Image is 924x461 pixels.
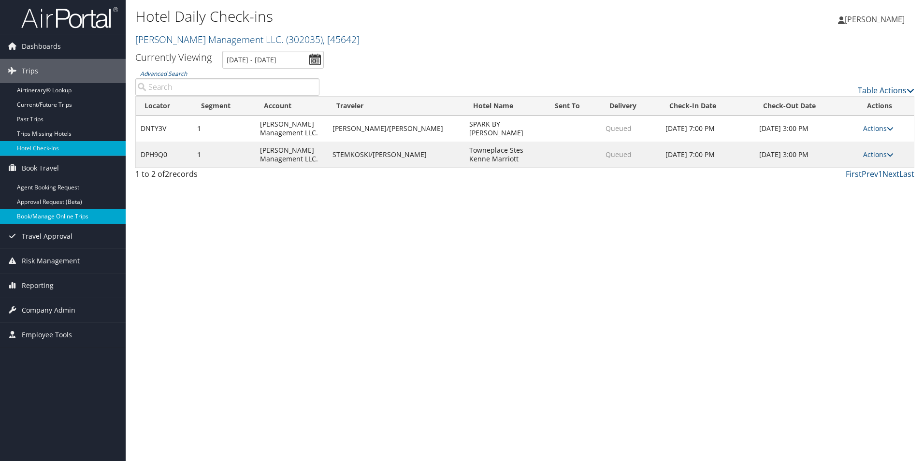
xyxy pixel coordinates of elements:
[286,33,323,46] span: ( 302035 )
[21,6,118,29] img: airportal-logo.png
[22,224,72,248] span: Travel Approval
[136,115,192,142] td: DNTY3V
[464,97,546,115] th: Hotel Name: activate to sort column ascending
[22,59,38,83] span: Trips
[192,115,255,142] td: 1
[601,97,661,115] th: Delivery: activate to sort column ascending
[22,298,75,322] span: Company Admin
[661,142,754,168] td: [DATE] 7:00 PM
[135,51,212,64] h3: Currently Viewing
[136,142,192,168] td: DPH9Q0
[323,33,360,46] span: , [ 45642 ]
[863,124,894,133] a: Actions
[858,97,914,115] th: Actions
[135,33,360,46] a: [PERSON_NAME] Management LLC.
[255,97,328,115] th: Account: activate to sort column ascending
[22,34,61,58] span: Dashboards
[845,14,905,25] span: [PERSON_NAME]
[754,142,859,168] td: [DATE] 3:00 PM
[838,5,914,34] a: [PERSON_NAME]
[862,169,878,179] a: Prev
[858,85,914,96] a: Table Actions
[135,78,319,96] input: Advanced Search
[328,142,464,168] td: STEMKOSKI/[PERSON_NAME]
[606,150,632,159] span: Queued
[328,97,464,115] th: Traveler: activate to sort column ascending
[661,97,754,115] th: Check-In Date: activate to sort column ascending
[192,97,255,115] th: Segment: activate to sort column ascending
[863,150,894,159] a: Actions
[882,169,899,179] a: Next
[22,156,59,180] span: Book Travel
[22,323,72,347] span: Employee Tools
[135,168,319,185] div: 1 to 2 of records
[140,70,187,78] a: Advanced Search
[165,169,169,179] span: 2
[255,115,328,142] td: [PERSON_NAME] Management LLC.
[464,115,546,142] td: SPARK BY [PERSON_NAME]
[222,51,324,69] input: [DATE] - [DATE]
[328,115,464,142] td: [PERSON_NAME]/[PERSON_NAME]
[606,124,632,133] span: Queued
[661,115,754,142] td: [DATE] 7:00 PM
[22,274,54,298] span: Reporting
[899,169,914,179] a: Last
[846,169,862,179] a: First
[135,6,655,27] h1: Hotel Daily Check-ins
[878,169,882,179] a: 1
[255,142,328,168] td: [PERSON_NAME] Management LLC.
[546,97,601,115] th: Sent To: activate to sort column ascending
[136,97,192,115] th: Locator: activate to sort column ascending
[464,142,546,168] td: Towneplace Stes Kenne Marriott
[22,249,80,273] span: Risk Management
[192,142,255,168] td: 1
[754,97,859,115] th: Check-Out Date: activate to sort column ascending
[754,115,859,142] td: [DATE] 3:00 PM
